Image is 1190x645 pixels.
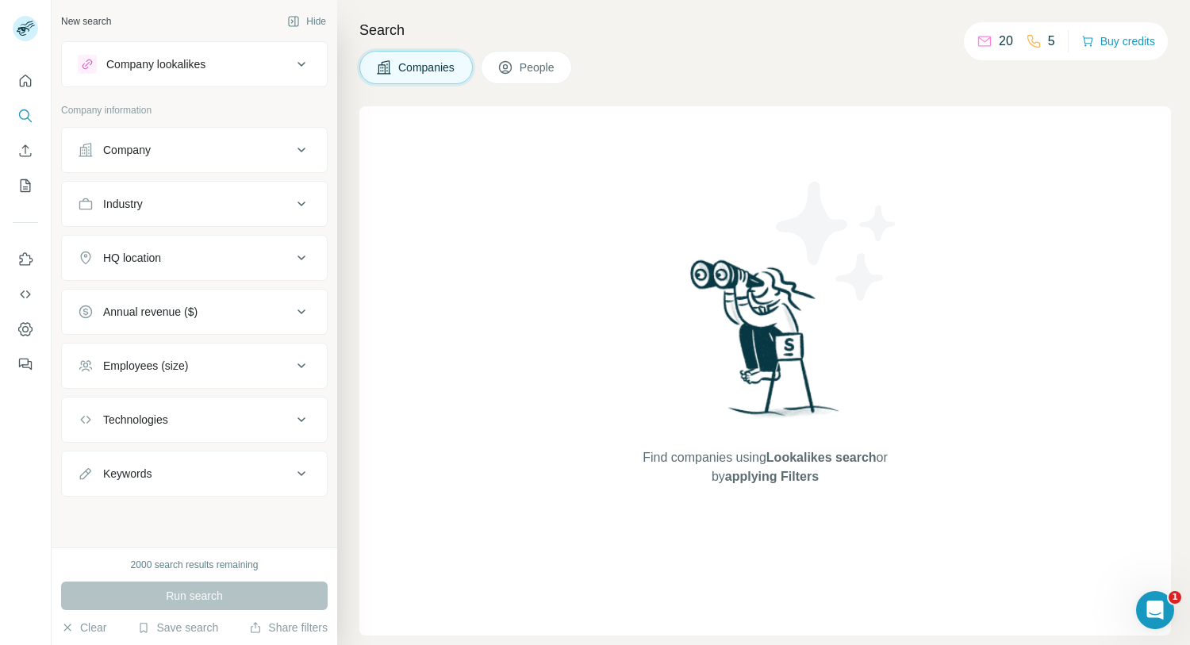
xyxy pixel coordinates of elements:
div: HQ location [103,250,161,266]
button: Company [62,131,327,169]
button: Company lookalikes [62,45,327,83]
h4: Search [359,19,1171,41]
div: New search [61,14,111,29]
div: 2000 search results remaining [131,558,259,572]
button: Technologies [62,401,327,439]
span: 1 [1169,591,1181,604]
div: Industry [103,196,143,212]
button: Keywords [62,455,327,493]
span: Lookalikes search [766,451,877,464]
button: Hide [276,10,337,33]
span: Find companies using or by [638,448,892,486]
button: Use Surfe API [13,280,38,309]
button: Dashboard [13,315,38,344]
button: Enrich CSV [13,136,38,165]
button: Save search [137,620,218,635]
iframe: Intercom live chat [1136,591,1174,629]
div: Employees (size) [103,358,188,374]
button: Quick start [13,67,38,95]
button: My lists [13,171,38,200]
button: Annual revenue ($) [62,293,327,331]
button: HQ location [62,239,327,277]
p: Company information [61,103,328,117]
img: Surfe Illustration - Stars [766,170,908,313]
button: Employees (size) [62,347,327,385]
button: Feedback [13,350,38,378]
button: Clear [61,620,106,635]
p: 5 [1048,32,1055,51]
p: 20 [999,32,1013,51]
div: Technologies [103,412,168,428]
div: Company lookalikes [106,56,205,72]
button: Buy credits [1081,30,1155,52]
button: Industry [62,185,327,223]
button: Search [13,102,38,130]
span: Companies [398,60,456,75]
div: Company [103,142,151,158]
div: Annual revenue ($) [103,304,198,320]
img: Surfe Illustration - Woman searching with binoculars [683,255,848,432]
span: People [520,60,556,75]
span: applying Filters [725,470,819,483]
button: Share filters [249,620,328,635]
button: Use Surfe on LinkedIn [13,245,38,274]
div: Keywords [103,466,152,482]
